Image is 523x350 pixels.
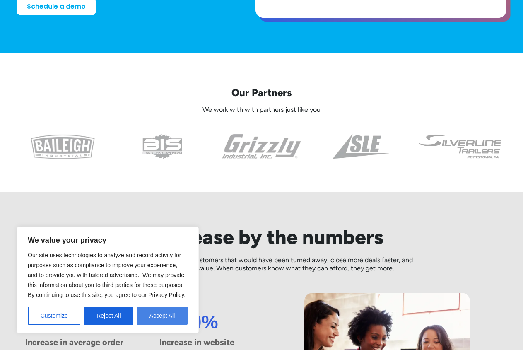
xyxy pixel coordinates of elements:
[17,227,199,333] div: We value your privacy
[418,134,503,159] img: undefined
[142,134,182,159] img: the logo for beaver industrial supply
[28,252,186,298] span: Our site uses technologies to analyze and record activity for purposes such as compliance to impr...
[333,134,389,159] img: a black and white photo of the side of a triangle
[103,225,421,249] h2: Clicklease by the numbers
[84,307,133,325] button: Reject All
[17,86,506,99] p: Our Partners
[28,307,80,325] button: Customize
[28,235,188,245] p: We value your privacy
[31,134,95,159] img: baileigh logo
[103,256,421,273] p: Clicklease helps you sell to customers that would have been turned away, close more deals faster,...
[202,311,218,333] h3: %
[222,134,301,159] img: the grizzly industrial inc logo
[17,106,506,114] p: We work with with partners just like you
[137,307,188,325] button: Accept All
